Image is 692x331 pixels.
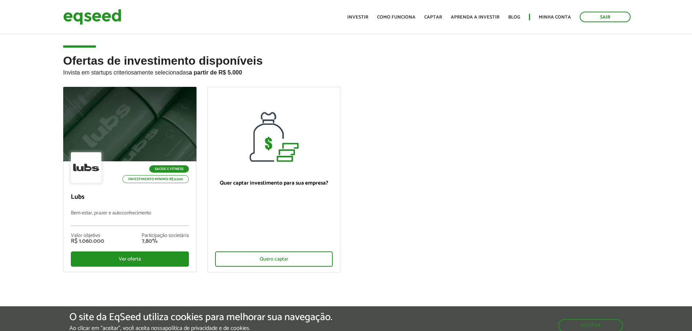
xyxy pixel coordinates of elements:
a: Saúde e Fitness Investimento mínimo: R$ 5.000 Lubs Bem-estar, prazer e autoconhecimento Valor obj... [63,87,197,272]
h2: Ofertas de investimento disponíveis [63,55,629,87]
strong: a partir de R$ 5.000 [189,69,242,76]
p: Bem-estar, prazer e autoconhecimento [71,210,189,226]
a: Blog [508,15,520,20]
p: Quer captar investimento para sua empresa? [215,180,333,186]
img: EqSeed [63,7,121,27]
p: Lubs [71,193,189,201]
div: Quero captar [215,251,333,267]
div: R$ 1.060.000 [71,238,104,244]
a: Sair [580,12,631,22]
a: Minha conta [539,15,571,20]
a: Investir [347,15,368,20]
p: Saúde e Fitness [149,165,189,173]
a: Como funciona [377,15,416,20]
div: Ver oferta [71,251,189,267]
h5: O site da EqSeed utiliza cookies para melhorar sua navegação. [69,312,332,323]
div: Participação societária [142,233,189,238]
a: Aprenda a investir [451,15,499,20]
p: Invista em startups criteriosamente selecionadas [63,67,629,76]
div: Valor objetivo [71,233,104,238]
p: Investimento mínimo: R$ 5.000 [122,175,189,183]
a: Quer captar investimento para sua empresa? Quero captar [207,87,341,273]
a: Captar [424,15,442,20]
div: 7,80% [142,238,189,244]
